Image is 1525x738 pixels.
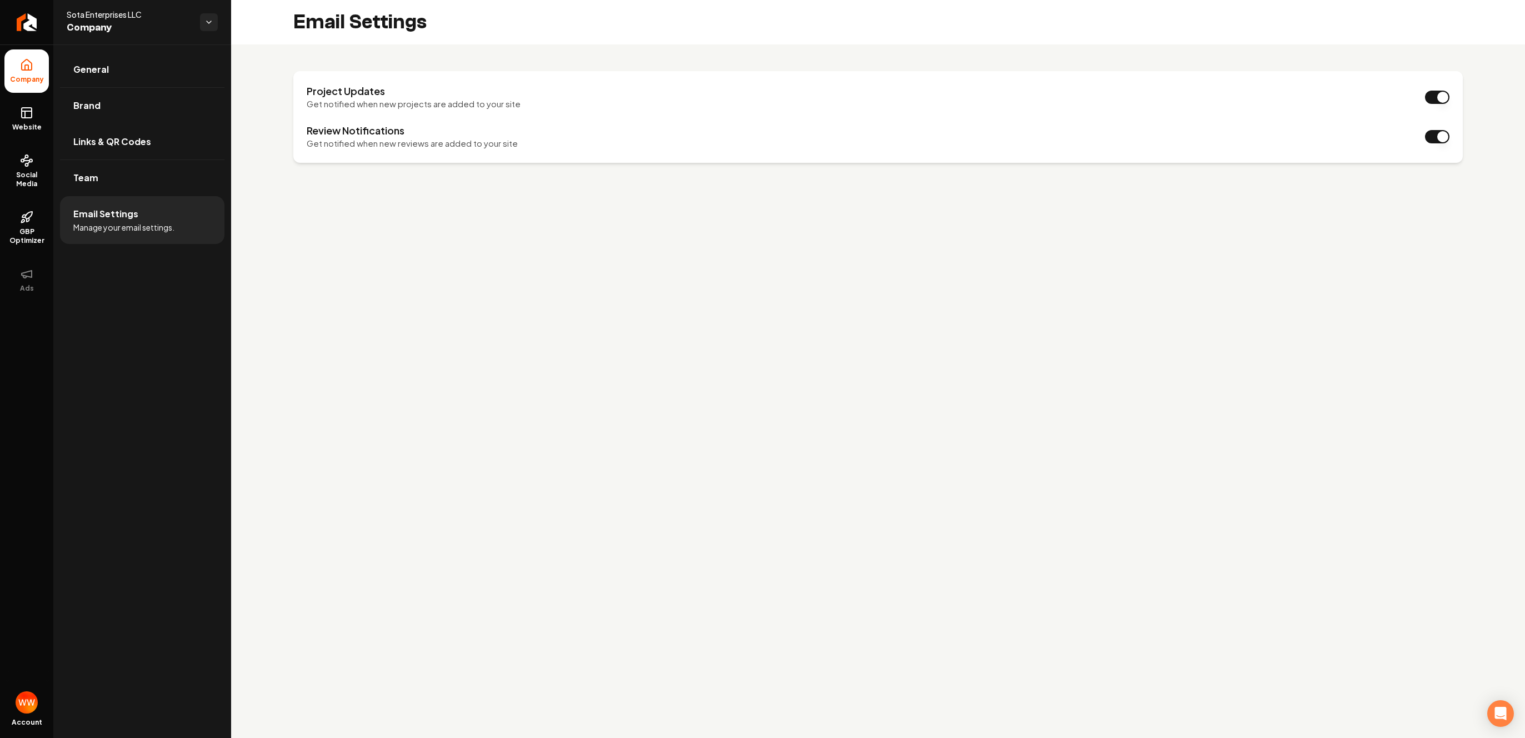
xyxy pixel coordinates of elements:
span: General [73,63,109,76]
a: Team [60,160,224,196]
span: Team [73,171,98,184]
h3: Review Notifications [307,124,518,137]
p: Get notified when new projects are added to your site [307,98,521,111]
span: Sota Enterprises LLC [67,9,191,20]
a: Website [4,97,49,141]
span: Manage your email settings. [73,222,174,233]
span: Website [8,123,46,132]
span: Email Settings [73,207,138,221]
span: Account [12,718,42,727]
div: Open Intercom Messenger [1487,700,1514,727]
a: GBP Optimizer [4,202,49,254]
img: Rebolt Logo [17,13,37,31]
button: Open user button [16,691,38,714]
h2: Email Settings [293,11,427,33]
img: Will Wallace [16,691,38,714]
span: Company [67,20,191,36]
a: Brand [60,88,224,123]
span: GBP Optimizer [4,227,49,245]
a: Social Media [4,145,49,197]
span: Brand [73,99,101,112]
p: Get notified when new reviews are added to your site [307,137,518,150]
span: Company [6,75,48,84]
h3: Project Updates [307,84,521,98]
span: Social Media [4,171,49,188]
a: Links & QR Codes [60,124,224,159]
span: Ads [16,284,38,293]
a: General [60,52,224,87]
button: Ads [4,258,49,302]
span: Links & QR Codes [73,135,151,148]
